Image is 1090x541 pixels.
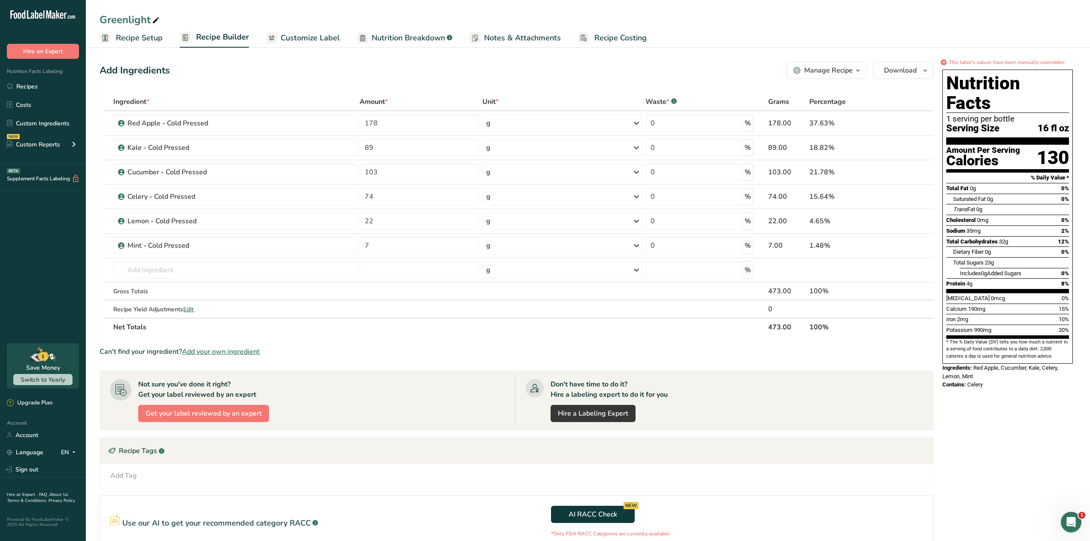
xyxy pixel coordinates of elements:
[873,62,934,79] button: Download
[946,327,973,333] span: Potassium
[594,32,647,44] span: Recipe Costing
[113,97,149,107] span: Ingredient
[946,115,1069,123] div: 1 serving per bottle
[145,408,262,419] span: Get your label reviewed by an expert
[768,191,806,202] div: 74.00
[1038,123,1069,134] span: 16 fl oz
[180,27,249,48] a: Recipe Builder
[127,118,235,128] div: Red Apple - Cold Pressed
[946,280,965,287] span: Protein
[551,379,668,400] div: Don't have time to do it? Hire a labeling expert to do it for you
[1061,280,1069,287] span: 8%
[974,327,991,333] span: 990mg
[127,191,235,202] div: Celery - Cold Pressed
[1058,238,1069,245] span: 12%
[1059,306,1069,312] span: 15%
[768,118,806,128] div: 178.00
[1061,512,1081,532] iframe: Intercom live chat
[946,306,967,312] span: Calcium
[113,261,356,279] input: Add Ingredient
[953,206,975,213] span: Fat
[970,185,976,191] span: 0g
[942,381,966,388] span: Contains:
[942,365,972,371] span: Ingredients:
[1078,512,1085,519] span: 1
[112,318,766,336] th: Net Totals
[1061,270,1069,277] span: 0%
[968,306,985,312] span: 190mg
[768,97,789,107] span: Grams
[127,167,235,177] div: Cucumber - Cold Pressed
[1061,185,1069,191] span: 0%
[967,381,983,388] span: Celery
[48,498,75,504] a: Privacy Policy
[953,249,984,255] span: Dietary Fiber
[7,445,43,460] a: Language
[946,228,965,234] span: Sodium
[946,238,998,245] span: Total Carbohydrates
[884,65,917,76] span: Download
[768,286,806,296] div: 473.00
[13,374,73,385] button: Switch to Yearly
[786,62,866,79] button: Manage Recipe
[357,28,452,48] a: Nutrition Breakdown
[768,216,806,226] div: 22.00
[26,363,60,372] div: Save Money
[360,97,388,107] span: Amount
[116,32,163,44] span: Recipe Setup
[486,240,490,251] div: g
[624,502,639,509] div: NEW
[957,316,968,322] span: 2mg
[469,28,561,48] a: Notes & Attachments
[768,167,806,177] div: 103.00
[110,471,137,481] div: Add Tag
[7,498,48,504] a: Terms & Conditions .
[113,305,356,314] div: Recipe Yield Adjustments
[266,28,340,48] a: Customize Label
[551,530,923,538] p: *Only FDA RACC Categories are currently available
[953,196,986,202] span: Saturated Fat
[1061,249,1069,255] span: 0%
[768,143,806,153] div: 89.00
[953,259,984,266] span: Total Sugars
[484,32,561,44] span: Notes & Attachments
[1061,228,1069,234] span: 2%
[946,73,1069,113] h1: Nutrition Facts
[946,339,1069,360] section: * The % Daily Value (DV) tells you how much a nutrient in a serving of food contributes to a dail...
[281,32,340,44] span: Customize Label
[809,216,888,226] div: 4.65%
[7,168,20,173] div: BETA
[809,286,888,296] div: 100%
[486,191,490,202] div: g
[7,517,79,527] div: Powered By FoodLabelMaker © 2025 All Rights Reserved
[966,228,981,234] span: 35mg
[551,405,636,422] a: Hire a Labeling Expert
[946,123,999,134] span: Serving Size
[809,240,888,251] div: 1.48%
[100,346,934,357] div: Can't find your ingredient?
[981,270,987,277] span: 0g
[809,143,888,153] div: 18.82%
[946,316,956,322] span: Iron
[953,206,967,213] i: Trans
[948,58,1064,66] i: This label's values have been manually overridden
[7,492,37,498] a: Hire an Expert .
[977,217,988,223] span: 0mg
[809,191,888,202] div: 15.64%
[1062,295,1069,301] span: 0%
[946,146,1020,155] div: Amount Per Serving
[946,155,1020,167] div: Calories
[1037,146,1069,169] div: 130
[372,32,445,44] span: Nutrition Breakdown
[946,173,1069,183] section: % Daily Value *
[645,97,677,107] div: Waste
[100,438,933,464] div: Recipe Tags
[551,506,635,523] button: AI RACC Check NEW
[985,249,991,255] span: 0g
[942,365,1058,380] span: Red Apple, Cucumber, Kale, Celery, Lemon, Mint
[183,305,194,313] span: Edit
[61,447,79,458] div: EN
[1061,217,1069,223] span: 0%
[1059,327,1069,333] span: 20%
[100,64,170,78] div: Add Ingredients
